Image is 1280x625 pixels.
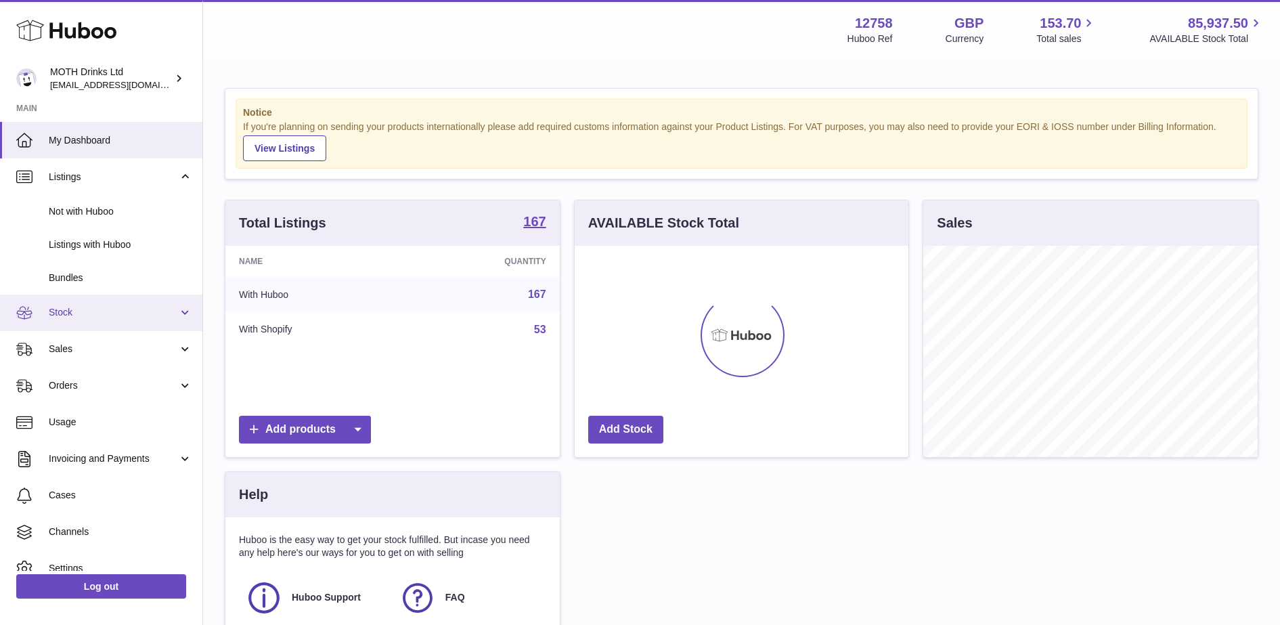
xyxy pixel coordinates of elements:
span: [EMAIL_ADDRESS][DOMAIN_NAME] [50,79,199,90]
strong: GBP [954,14,984,33]
span: Orders [49,379,178,392]
span: Listings with Huboo [49,238,192,251]
a: Add products [239,416,371,444]
a: View Listings [243,135,326,161]
a: 85,937.50 AVAILABLE Stock Total [1149,14,1264,45]
h3: Help [239,486,268,504]
span: Invoicing and Payments [49,452,178,465]
span: 153.70 [1040,14,1081,33]
th: Quantity [405,246,559,277]
span: 85,937.50 [1188,14,1248,33]
span: Total sales [1036,33,1097,45]
td: With Shopify [225,312,405,347]
strong: 12758 [855,14,893,33]
span: AVAILABLE Stock Total [1149,33,1264,45]
div: Currency [946,33,984,45]
h3: Total Listings [239,214,326,232]
td: With Huboo [225,277,405,312]
span: Stock [49,306,178,319]
p: Huboo is the easy way to get your stock fulfilled. But incase you need any help here's our ways f... [239,534,546,559]
a: Huboo Support [246,580,386,616]
span: Sales [49,343,178,355]
div: Huboo Ref [847,33,893,45]
span: Not with Huboo [49,205,192,218]
div: If you're planning on sending your products internationally please add required customs informati... [243,121,1240,161]
h3: AVAILABLE Stock Total [588,214,739,232]
h3: Sales [937,214,972,232]
span: My Dashboard [49,134,192,147]
a: Add Stock [588,416,663,444]
a: 153.70 Total sales [1036,14,1097,45]
strong: Notice [243,106,1240,119]
span: Bundles [49,272,192,284]
strong: 167 [523,215,546,228]
th: Name [225,246,405,277]
a: Log out [16,574,186,599]
span: Usage [49,416,192,429]
a: 167 [528,288,546,300]
a: 167 [523,215,546,231]
a: FAQ [399,580,539,616]
span: Listings [49,171,178,184]
span: Settings [49,562,192,575]
span: FAQ [445,591,465,604]
img: internalAdmin-12758@internal.huboo.com [16,68,37,89]
div: MOTH Drinks Ltd [50,66,172,91]
span: Channels [49,525,192,538]
span: Huboo Support [292,591,361,604]
a: 53 [534,324,546,335]
span: Cases [49,489,192,502]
